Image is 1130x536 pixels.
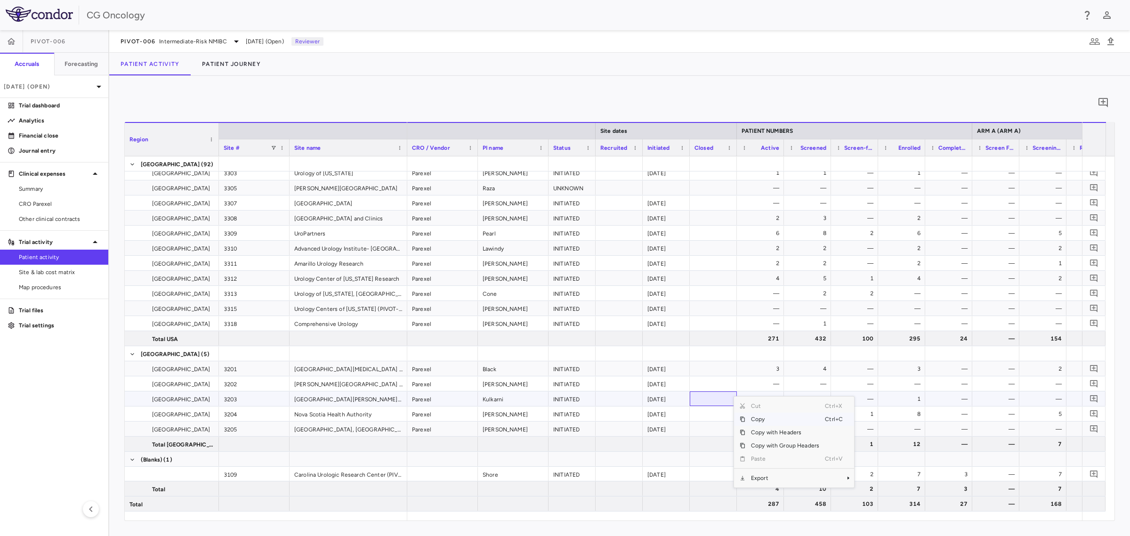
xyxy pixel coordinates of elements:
[981,316,1015,331] div: —
[407,391,478,406] div: Parexel
[839,195,873,211] div: —
[219,376,290,391] div: 3202
[1088,287,1100,300] button: Add comment
[219,271,290,285] div: 3312
[219,256,290,270] div: 3311
[1088,272,1100,284] button: Add comment
[478,180,549,195] div: Raza
[643,361,690,376] div: [DATE]
[643,467,690,481] div: [DATE]
[981,271,1015,286] div: —
[745,226,779,241] div: 6
[792,316,826,331] div: 1
[478,316,549,331] div: [PERSON_NAME]
[1090,183,1098,192] svg: Add comment
[792,286,826,301] div: 2
[152,256,210,271] span: [GEOGRAPHIC_DATA]
[1090,274,1098,283] svg: Add comment
[19,268,101,276] span: Site & lab cost matrix
[1088,166,1100,179] button: Add comment
[1088,362,1100,375] button: Add comment
[121,38,155,45] span: PIVOT-006
[887,226,920,241] div: 6
[761,145,779,151] span: Active
[19,116,101,125] p: Analytics
[1028,256,1062,271] div: 1
[1080,145,1109,151] span: Randomization (Randomization)
[1028,316,1062,331] div: —
[19,131,101,140] p: Financial close
[19,253,101,261] span: Patient activity
[290,286,407,300] div: Urology of [US_STATE], [GEOGRAPHIC_DATA]
[839,180,873,195] div: —
[792,301,826,316] div: —
[887,180,920,195] div: —
[290,226,407,240] div: UroPartners
[839,271,873,286] div: 1
[839,211,873,226] div: —
[478,226,549,240] div: Pearl
[219,211,290,225] div: 3308
[1088,377,1100,390] button: Add comment
[981,165,1015,180] div: —
[152,271,210,286] span: [GEOGRAPHIC_DATA]
[549,361,596,376] div: INITIATED
[745,413,825,426] span: Copy
[290,195,407,210] div: [GEOGRAPHIC_DATA]
[19,146,101,155] p: Journal entry
[1028,165,1062,180] div: —
[643,195,690,210] div: [DATE]
[219,406,290,421] div: 3204
[1028,226,1062,241] div: 5
[478,241,549,255] div: Lawindy
[291,37,323,46] p: Reviewer
[549,391,596,406] div: INITIATED
[981,301,1015,316] div: —
[934,256,968,271] div: —
[734,396,855,488] div: Context Menu
[290,301,407,316] div: Urology Centers of [US_STATE] (PIVOT-006)
[825,413,846,426] span: Ctrl+C
[224,145,240,151] span: Site #
[1028,195,1062,211] div: —
[792,180,826,195] div: —
[1090,168,1098,177] svg: Add comment
[407,361,478,376] div: Parexel
[792,331,826,346] div: 432
[294,145,321,151] span: Site name
[1090,228,1098,237] svg: Add comment
[1090,409,1098,418] svg: Add comment
[643,422,690,436] div: [DATE]
[407,241,478,255] div: Parexel
[1088,468,1100,480] button: Add comment
[290,211,407,225] div: [GEOGRAPHIC_DATA] and Clinics
[1028,180,1062,195] div: —
[246,37,284,46] span: [DATE] (Open)
[109,53,191,75] button: Patient Activity
[549,165,596,180] div: INITIATED
[1088,317,1100,330] button: Add comment
[792,195,826,211] div: —
[19,321,101,330] p: Trial settings
[1088,392,1100,405] button: Add comment
[792,271,826,286] div: 5
[643,301,690,316] div: [DATE]
[844,145,873,151] span: Screen-failed
[191,53,272,75] button: Patient Journey
[745,286,779,301] div: —
[152,196,210,211] span: [GEOGRAPHIC_DATA]
[483,145,503,151] span: PI name
[152,317,210,332] span: [GEOGRAPHIC_DATA]
[745,241,779,256] div: 2
[19,283,101,292] span: Map procedures
[19,200,101,208] span: CRO Parexel
[887,316,920,331] div: —
[1088,227,1100,239] button: Add comment
[219,180,290,195] div: 3305
[478,256,549,270] div: [PERSON_NAME]
[981,226,1015,241] div: —
[407,376,478,391] div: Parexel
[549,316,596,331] div: INITIATED
[1075,256,1109,271] div: —
[887,301,920,316] div: —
